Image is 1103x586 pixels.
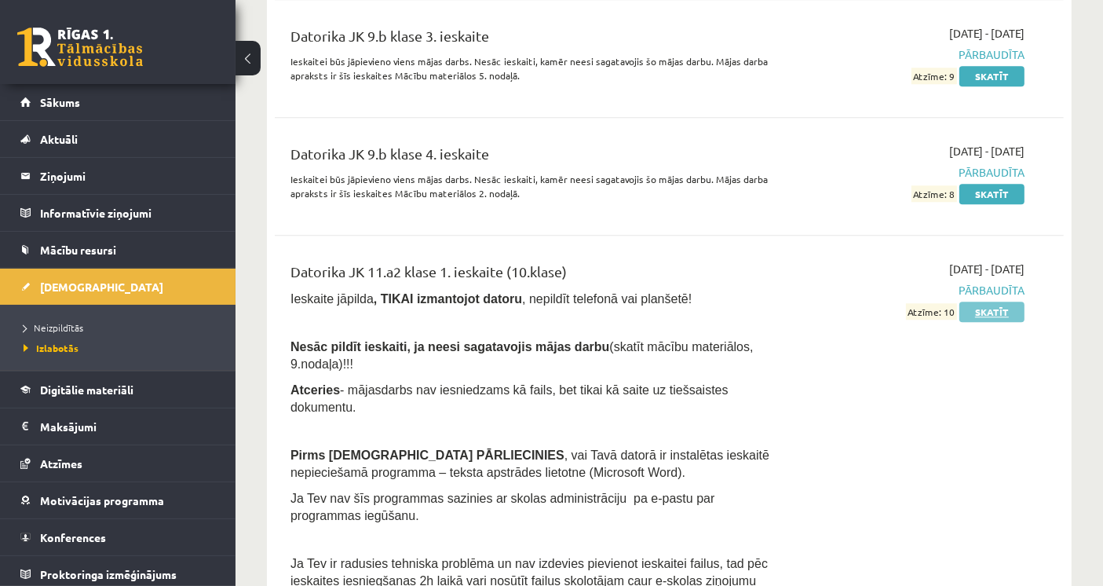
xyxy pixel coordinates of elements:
[40,158,216,194] legend: Ziņojumi
[17,27,143,67] a: Rīgas 1. Tālmācības vidusskola
[906,303,957,320] span: Atzīme: 10
[24,342,79,354] span: Izlabotās
[20,121,216,157] a: Aktuāli
[40,383,133,397] span: Digitālie materiāli
[40,195,216,231] legend: Informatīvie ziņojumi
[795,164,1024,181] span: Pārbaudīta
[40,456,82,471] span: Atzīmes
[795,46,1024,63] span: Pārbaudīta
[20,445,216,482] a: Atzīmes
[20,269,216,305] a: [DEMOGRAPHIC_DATA]
[40,567,177,581] span: Proktoringa izmēģinājums
[795,282,1024,298] span: Pārbaudīta
[20,519,216,555] a: Konferences
[374,292,522,306] b: , TIKAI izmantojot datoru
[20,232,216,268] a: Mācību resursi
[290,449,769,479] span: , vai Tavā datorā ir instalētas ieskaitē nepieciešamā programma – teksta apstrādes lietotne (Micr...
[290,383,340,397] b: Atceries
[911,68,957,84] span: Atzīme: 9
[40,280,163,294] span: [DEMOGRAPHIC_DATA]
[959,184,1024,204] a: Skatīt
[20,158,216,194] a: Ziņojumi
[20,408,216,445] a: Maksājumi
[40,530,106,544] span: Konferences
[40,95,80,109] span: Sākums
[290,143,772,172] div: Datorika JK 9.b klase 4. ieskaite
[20,482,216,518] a: Motivācijas programma
[911,185,957,202] span: Atzīme: 8
[290,172,772,200] p: Ieskaitei būs jāpievieno viens mājas darbs. Nesāc ieskaiti, kamēr neesi sagatavojis šo mājas darb...
[40,493,164,507] span: Motivācijas programma
[290,449,564,462] span: Pirms [DEMOGRAPHIC_DATA] PĀRLIECINIES
[949,25,1024,42] span: [DATE] - [DATE]
[290,292,692,306] span: Ieskaite jāpilda , nepildīt telefonā vai planšetē!
[949,143,1024,159] span: [DATE] - [DATE]
[290,261,772,290] div: Datorika JK 11.a2 klase 1. ieskaite (10.klase)
[24,341,220,355] a: Izlabotās
[24,321,83,334] span: Neizpildītās
[290,383,729,414] span: - mājasdarbs nav iesniedzams kā fails, bet tikai kā saite uz tiešsaistes dokumentu.
[24,320,220,335] a: Neizpildītās
[290,492,714,522] span: Ja Tev nav šīs programmas sazinies ar skolas administrāciju pa e-pastu par programmas iegūšanu.
[959,302,1024,322] a: Skatīt
[959,66,1024,86] a: Skatīt
[290,54,772,82] p: Ieskaitei būs jāpievieno viens mājas darbs. Nesāc ieskaiti, kamēr neesi sagatavojis šo mājas darb...
[40,243,116,257] span: Mācību resursi
[20,84,216,120] a: Sākums
[20,372,216,408] a: Digitālie materiāli
[290,340,754,371] span: (skatīt mācību materiālos, 9.nodaļa)!!!
[290,25,772,54] div: Datorika JK 9.b klase 3. ieskaite
[20,195,216,231] a: Informatīvie ziņojumi
[40,132,78,146] span: Aktuāli
[949,261,1024,277] span: [DATE] - [DATE]
[40,408,216,445] legend: Maksājumi
[290,340,609,353] span: Nesāc pildīt ieskaiti, ja neesi sagatavojis mājas darbu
